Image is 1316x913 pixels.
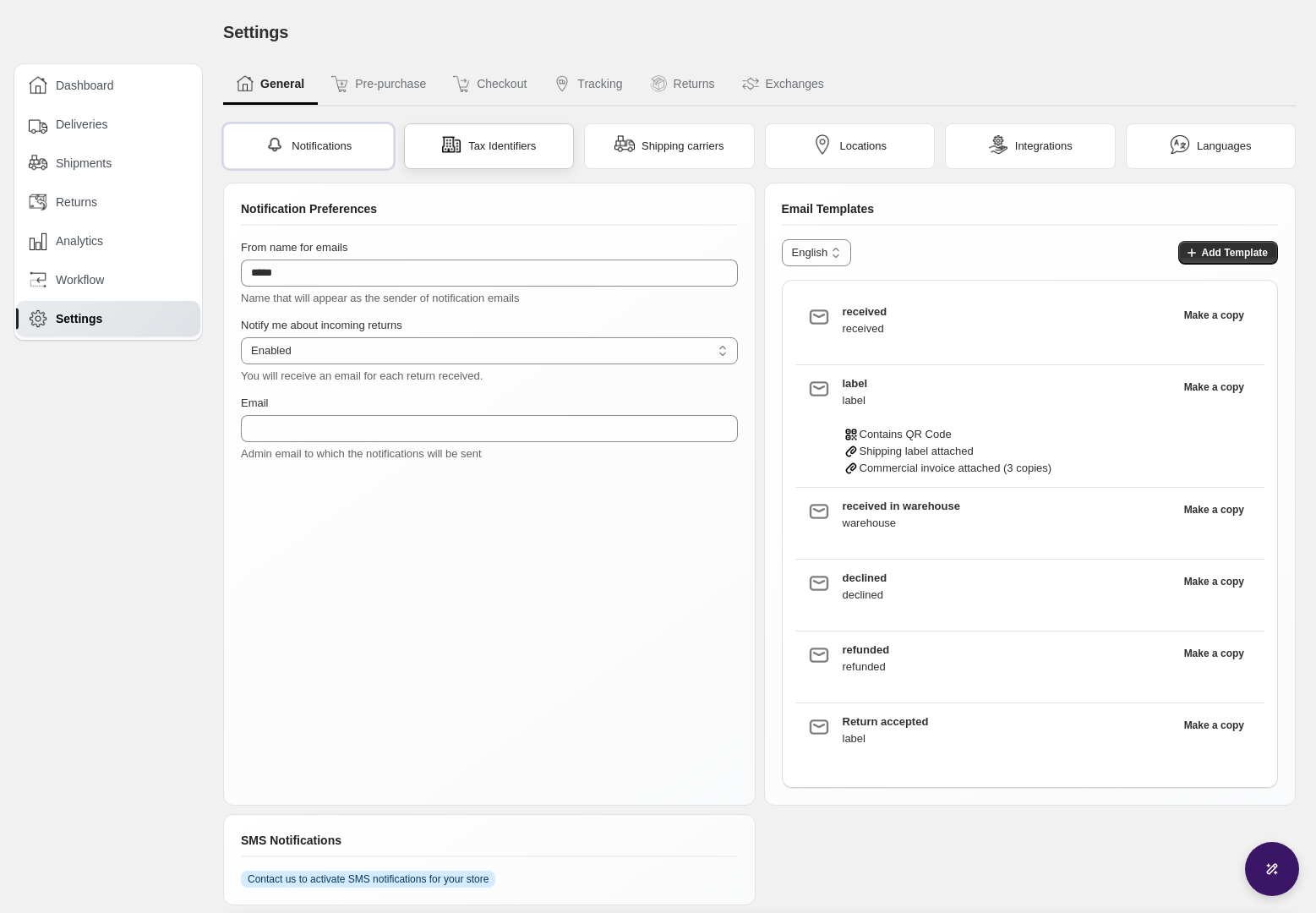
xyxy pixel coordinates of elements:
h3: received [843,303,1174,320]
button: Clone the template [1174,642,1254,665]
div: declined [843,587,1174,604]
button: Exchanges [729,64,838,105]
img: Tracking icon [554,75,571,92]
span: Settings [223,23,288,41]
div: Commercial invoice attached (3 copies) [843,460,1174,477]
span: Make a copy [1184,309,1244,322]
span: Integrations [1015,138,1073,155]
span: Workflow [56,271,104,288]
button: Clone the template [1174,570,1254,593]
div: refunded [843,659,1174,675]
span: Admin email to which the notifications will be sent [241,447,482,460]
span: Tax Identifiers [468,138,536,155]
span: Notifications [292,138,352,155]
button: Pre-purchase [318,64,440,105]
span: Make a copy [1184,575,1244,588]
span: Deliveries [56,116,107,133]
button: General [223,64,318,105]
div: Email Templates [782,200,1279,226]
div: Shipping label attached [843,443,1174,460]
img: Pre-purchase icon [331,75,348,92]
button: Checkout [440,64,540,105]
button: Clone the template [1174,713,1254,737]
h3: label [843,375,1174,392]
span: Make a copy [1184,719,1244,732]
div: warehouse [843,515,1174,532]
span: Shipping carriers [642,138,724,155]
button: Clone the template [1174,498,1254,522]
span: Returns [56,194,97,210]
span: Contact us to activate SMS notifications for your store [248,872,489,886]
span: Notify me about incoming returns [241,319,402,331]
span: Make a copy [1184,380,1244,394]
span: Name that will appear as the sender of notification emails [241,292,520,304]
h3: received in warehouse [843,498,1174,515]
button: Clone the template [1174,375,1254,399]
img: Exchanges icon [742,75,759,92]
button: Add Template [1178,241,1278,265]
img: Returns icon [650,75,667,92]
img: Checkout icon [453,75,470,92]
img: General icon [237,75,254,92]
h3: Return accepted [843,713,1174,730]
button: Tracking [540,64,636,105]
span: Email [241,396,269,409]
span: Dashboard [56,77,114,94]
div: Contains QR Code [843,426,1174,443]
div: Notification Preferences [241,200,738,226]
span: Shipments [56,155,112,172]
h3: declined [843,570,1174,587]
div: SMS Notifications [241,832,738,857]
span: Make a copy [1184,503,1244,517]
button: Returns [636,64,729,105]
span: Settings [56,310,102,327]
span: Languages [1197,138,1251,155]
div: label [843,730,1174,747]
div: label [843,392,1174,409]
span: Make a copy [1184,647,1244,660]
span: You will receive an email for each return received. [241,369,483,382]
span: Analytics [56,232,103,249]
div: received [843,320,1174,337]
span: Add Template [1202,246,1268,260]
h3: refunded [843,642,1174,659]
button: Clone the template [1174,303,1254,327]
span: Locations [839,138,887,155]
span: From name for emails [241,241,347,254]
